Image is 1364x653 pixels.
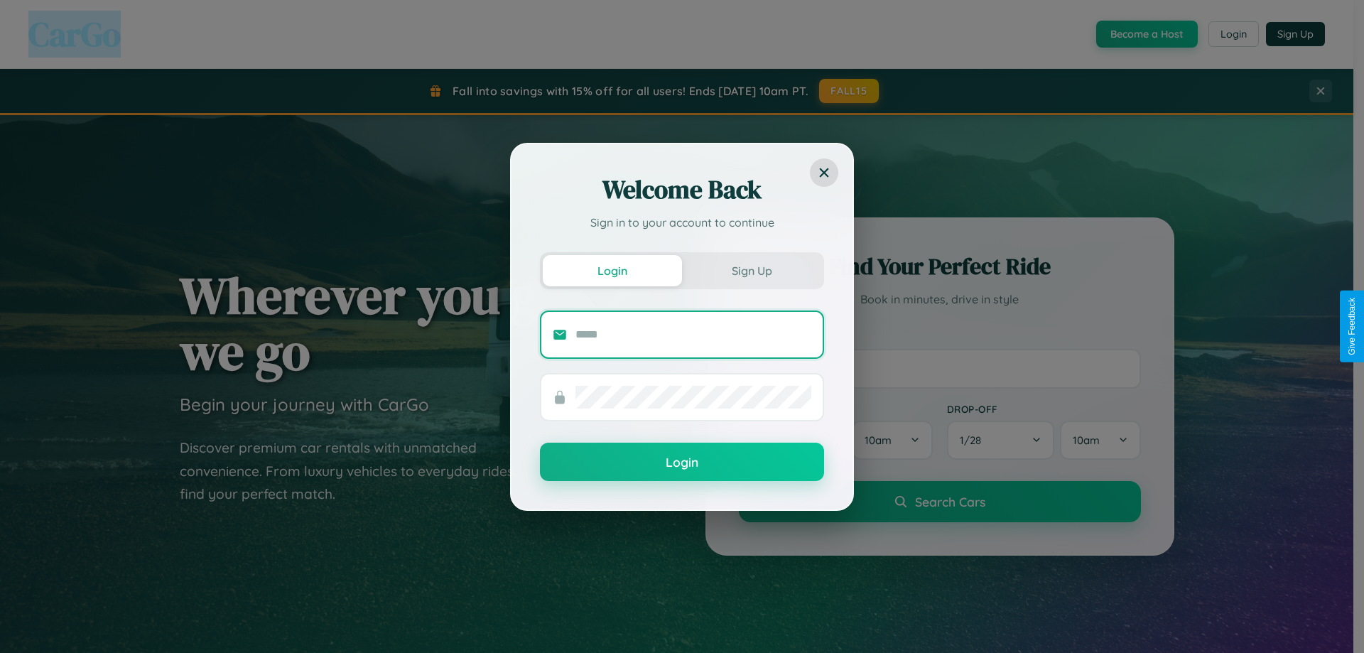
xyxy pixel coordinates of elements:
[1347,298,1357,355] div: Give Feedback
[540,214,824,231] p: Sign in to your account to continue
[540,443,824,481] button: Login
[543,255,682,286] button: Login
[540,173,824,207] h2: Welcome Back
[682,255,821,286] button: Sign Up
